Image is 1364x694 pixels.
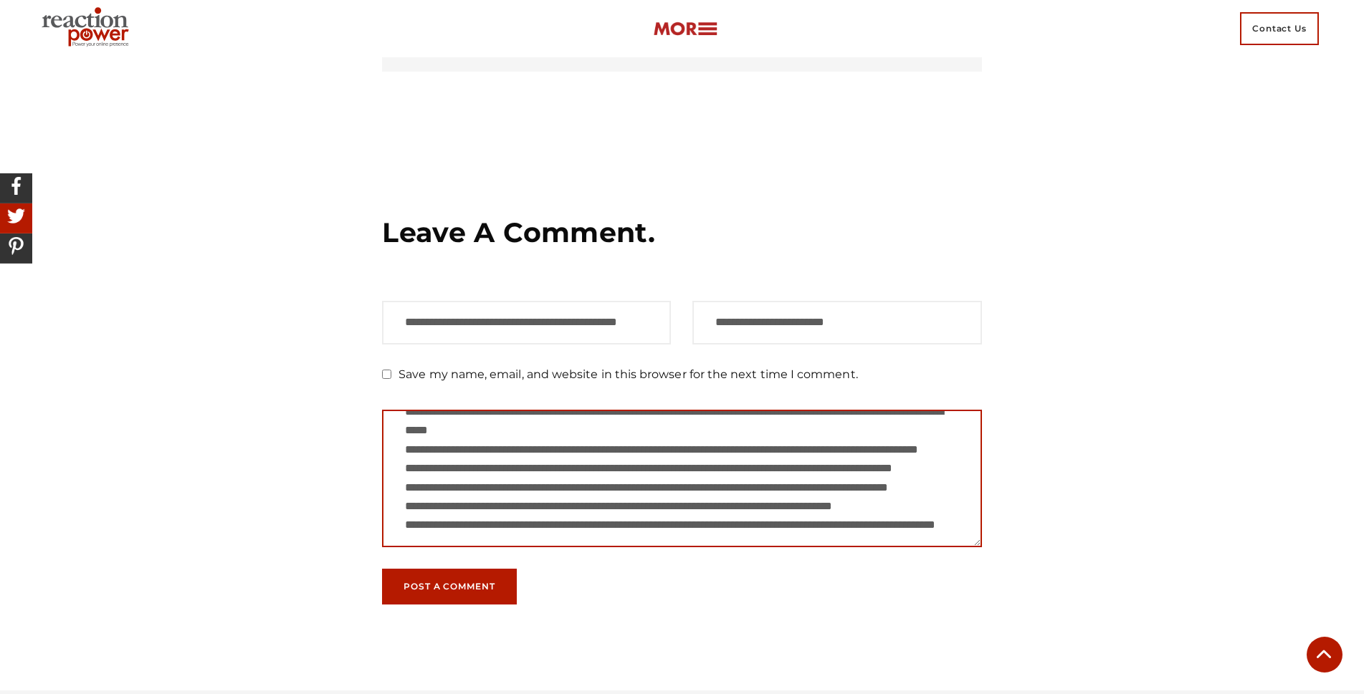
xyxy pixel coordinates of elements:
[404,582,495,591] span: Post a Comment
[4,233,29,259] img: Share On Pinterest
[4,203,29,228] img: Share On Twitter
[653,21,717,37] img: more-btn.png
[1240,12,1319,45] span: Contact Us
[36,3,140,54] img: Executive Branding | Personal Branding Agency
[4,173,29,198] img: Share On Facebook
[382,569,517,604] button: Post a Comment
[382,215,982,251] h3: Leave a Comment.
